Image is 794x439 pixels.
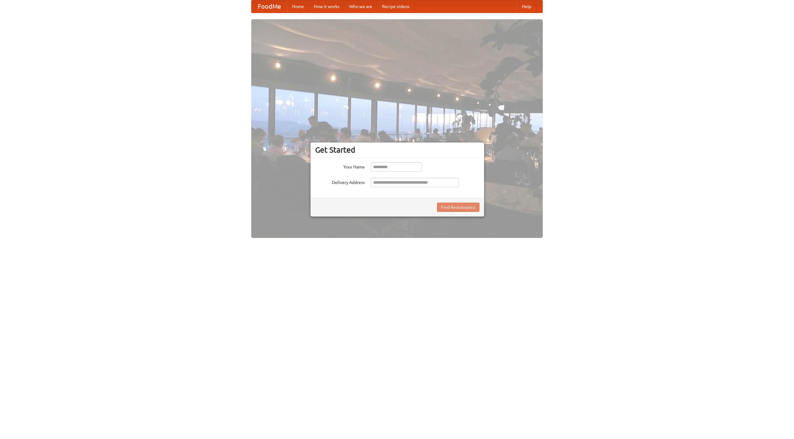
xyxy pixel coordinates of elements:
a: Recipe videos [377,0,414,13]
a: Help [517,0,536,13]
a: Who we are [344,0,377,13]
a: FoodMe [252,0,287,13]
label: Delivery Address [315,178,365,186]
button: Find Restaurants! [437,203,480,212]
label: Your Name [315,162,365,170]
a: How it works [309,0,344,13]
a: Home [287,0,309,13]
h3: Get Started [315,145,480,155]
